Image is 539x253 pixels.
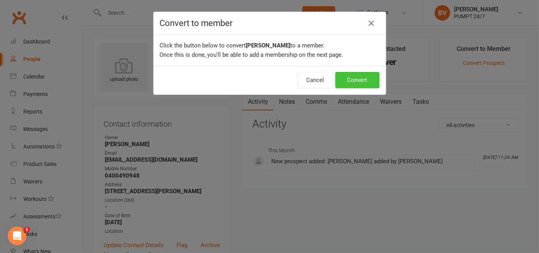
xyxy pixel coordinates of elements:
[24,227,30,233] span: 1
[335,72,380,88] button: Convert
[154,35,386,66] div: Click the button below to convert to a member. Once this is done, you'll be able to add a members...
[298,72,333,88] button: Cancel
[160,18,380,28] h4: Convert to member
[8,227,26,245] iframe: Intercom live chat
[246,42,291,49] b: [PERSON_NAME]
[366,17,378,30] button: Close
